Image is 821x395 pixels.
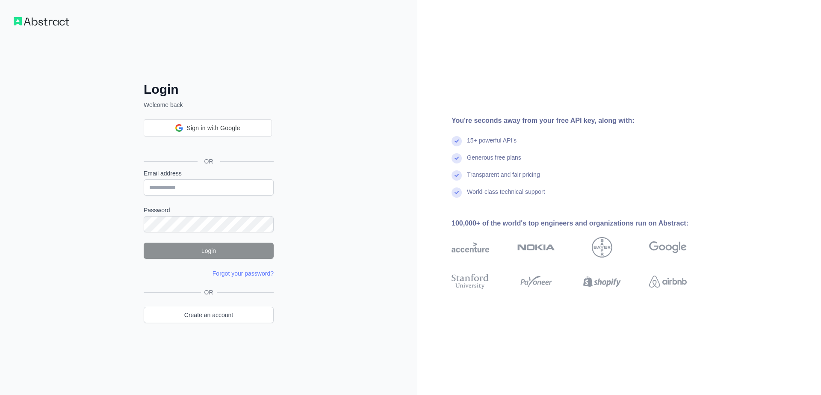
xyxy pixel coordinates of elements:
[14,17,69,26] img: Workflow
[583,272,621,291] img: shopify
[144,119,272,137] div: Sign in with Google
[201,288,217,297] span: OR
[649,272,687,291] img: airbnb
[452,116,714,126] div: You're seconds away from your free API key, along with:
[452,272,489,291] img: stanford university
[467,153,521,170] div: Generous free plans
[213,270,274,277] a: Forgot your password?
[452,153,462,163] img: check mark
[198,157,220,166] span: OR
[452,187,462,198] img: check mark
[467,187,545,205] div: World-class technical support
[139,136,276,154] iframe: Sign in with Google Button
[452,136,462,146] img: check mark
[144,169,274,178] label: Email address
[452,218,714,229] div: 100,000+ of the world's top engineers and organizations run on Abstract:
[649,237,687,258] img: google
[452,170,462,181] img: check mark
[144,206,274,214] label: Password
[186,124,240,133] span: Sign in with Google
[144,136,272,154] div: Sign in with Google. Opens in new tab
[144,243,274,259] button: Login
[592,237,612,258] img: bayer
[517,272,555,291] img: payoneer
[144,101,274,109] p: Welcome back
[144,82,274,97] h2: Login
[517,237,555,258] img: nokia
[467,170,540,187] div: Transparent and fair pricing
[467,136,517,153] div: 15+ powerful API's
[452,237,489,258] img: accenture
[144,307,274,323] a: Create an account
